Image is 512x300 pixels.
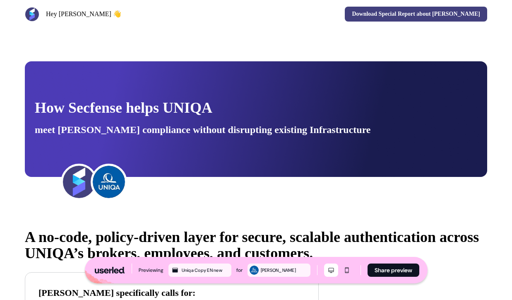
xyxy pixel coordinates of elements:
[25,229,479,261] span: A no-code, policy-driven layer for secure, scalable authentication across UNIQA’s brokers, employ...
[345,7,487,22] a: Download Special Report about [PERSON_NAME]
[35,99,212,116] span: How Secfense helps UNIQA
[25,61,487,177] a: How Secfense helps UNIQAmeet [PERSON_NAME] compliance without disrupting existing Infrastructure
[368,264,419,277] button: Share preview
[261,266,309,274] div: [PERSON_NAME]
[324,264,338,277] button: Desktop mode
[182,266,230,274] div: Uniqa Copy EN new
[340,264,354,277] button: Mobile mode
[38,286,305,300] p: [PERSON_NAME] specifically calls for:
[46,9,121,19] h3: Hey [PERSON_NAME] 👋
[236,266,243,274] div: for
[35,124,371,135] span: meet [PERSON_NAME] compliance without disrupting existing Infrastructure
[139,266,163,274] div: Previewing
